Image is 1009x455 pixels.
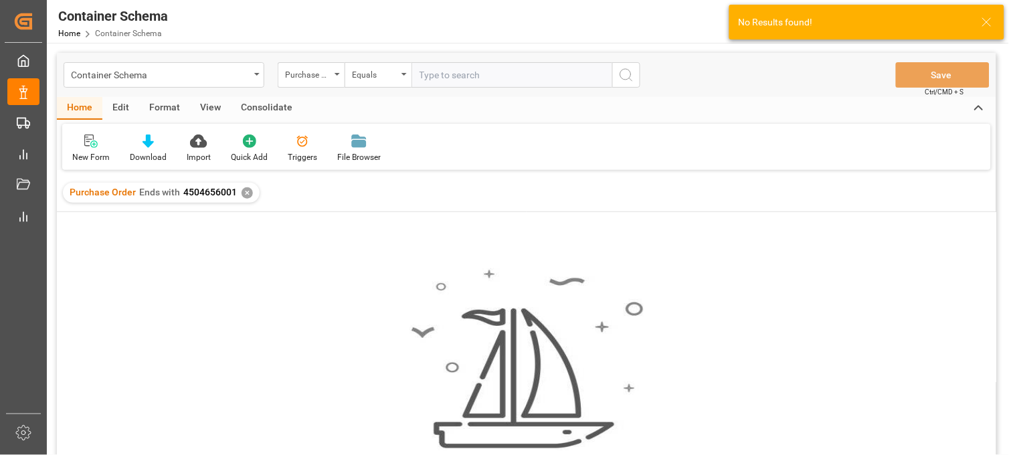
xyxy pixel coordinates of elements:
[352,66,397,81] div: Equals
[58,29,80,38] a: Home
[925,87,964,97] span: Ctrl/CMD + S
[139,97,190,120] div: Format
[130,151,167,163] div: Download
[190,97,231,120] div: View
[231,151,268,163] div: Quick Add
[288,151,317,163] div: Triggers
[58,6,168,26] div: Container Schema
[72,151,110,163] div: New Form
[57,97,102,120] div: Home
[139,187,180,197] span: Ends with
[337,151,381,163] div: File Browser
[64,62,264,88] button: open menu
[409,268,644,450] img: smooth_sailing.jpeg
[739,15,969,29] div: No Results found!
[102,97,139,120] div: Edit
[187,151,211,163] div: Import
[231,97,302,120] div: Consolidate
[411,62,612,88] input: Type to search
[183,187,237,197] span: 4504656001
[278,62,345,88] button: open menu
[70,187,136,197] span: Purchase Order
[612,62,640,88] button: search button
[345,62,411,88] button: open menu
[71,66,250,82] div: Container Schema
[285,66,331,81] div: Purchase Order
[896,62,990,88] button: Save
[242,187,253,199] div: ✕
